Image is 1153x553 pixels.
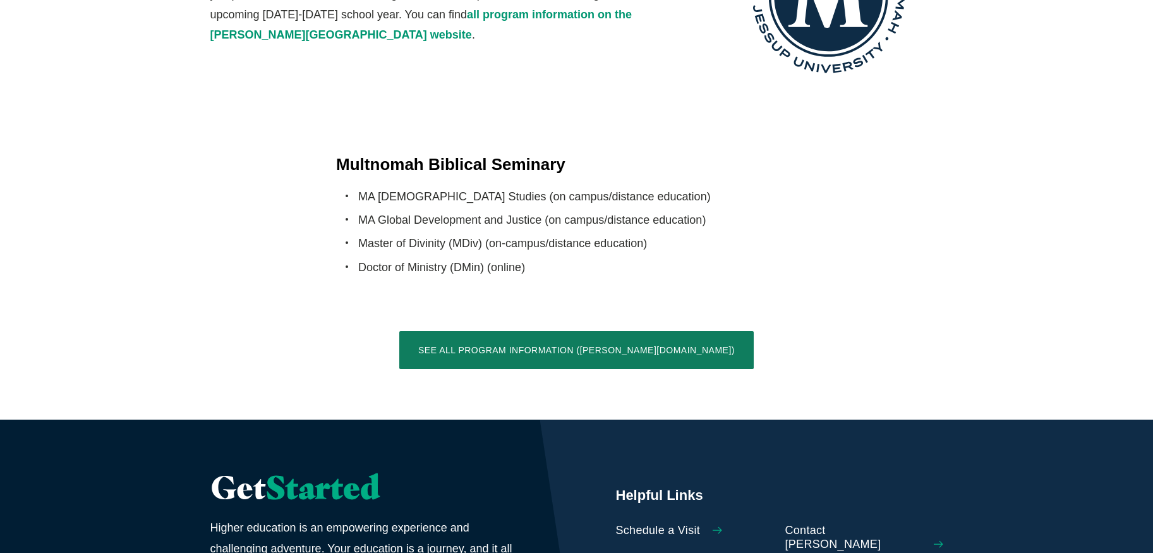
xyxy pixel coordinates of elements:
li: Master of Divinity (MDiv) (on-campus/distance education) [358,233,817,253]
h4: Multnomah Biblical Seminary [336,153,817,176]
h2: Get [210,470,515,505]
li: MA [DEMOGRAPHIC_DATA] Studies (on campus/distance education) [358,186,817,207]
a: See All Program Information ([PERSON_NAME][DOMAIN_NAME]) [399,331,754,369]
h5: Helpful Links [616,486,943,505]
span: Started [266,468,380,507]
a: Schedule a Visit [616,524,774,538]
span: Schedule a Visit [616,524,701,538]
li: MA Global Development and Justice (on campus/distance education) [358,210,817,230]
li: Doctor of Ministry (DMin) (online) [358,257,817,277]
